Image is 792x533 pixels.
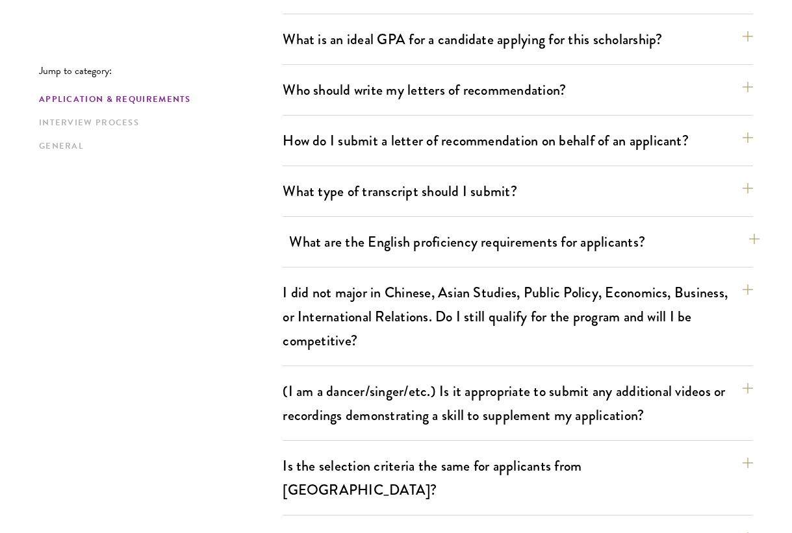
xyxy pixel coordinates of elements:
[283,377,753,430] button: (I am a dancer/singer/etc.) Is it appropriate to submit any additional videos or recordings demon...
[39,65,283,77] p: Jump to category:
[283,278,753,355] button: I did not major in Chinese, Asian Studies, Public Policy, Economics, Business, or International R...
[39,93,275,106] a: Application & Requirements
[283,126,753,155] button: How do I submit a letter of recommendation on behalf of an applicant?
[283,75,753,105] button: Who should write my letters of recommendation?
[283,25,753,54] button: What is an ideal GPA for a candidate applying for this scholarship?
[283,177,753,206] button: What type of transcript should I submit?
[39,116,275,130] a: Interview Process
[283,451,753,504] button: Is the selection criteria the same for applicants from [GEOGRAPHIC_DATA]?
[289,227,760,256] button: What are the English proficiency requirements for applicants?
[39,140,275,153] a: General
